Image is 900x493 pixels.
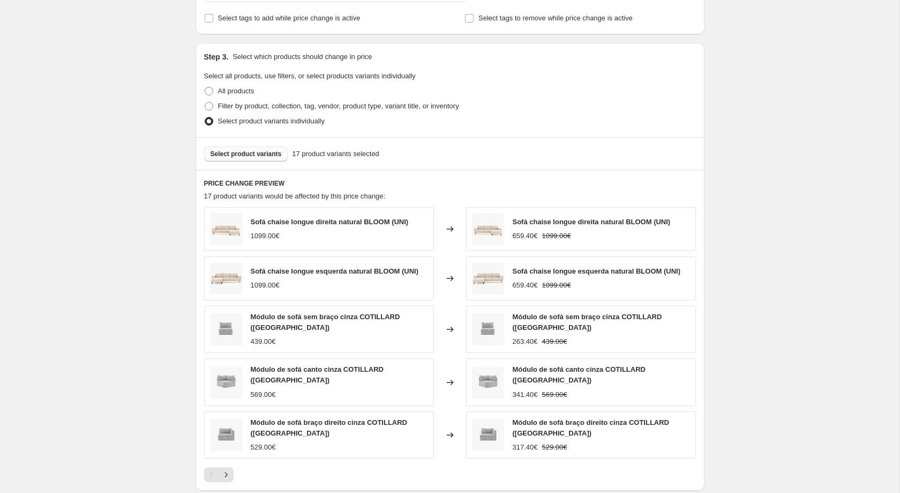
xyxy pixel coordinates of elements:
div: 341.40€ [513,389,538,400]
span: Select tags to add while price change is active [218,14,361,22]
div: 439.00€ [251,336,276,347]
div: 263.40€ [513,336,538,347]
img: 144686174_1_80x.jpg [472,262,504,295]
img: 144689644_1_1_80x.jpg [472,313,504,345]
span: Sofá chaise longue esquerda natural BLOOM (UNI) [513,267,681,275]
button: Select product variants [204,146,288,161]
strike: 439.00€ [542,336,567,347]
span: Módulo de sofá sem braço cinza COTILLARD ([GEOGRAPHIC_DATA]) [251,313,400,332]
img: 144689647_1_1_80x.jpg [472,366,504,399]
button: Next [219,467,234,482]
div: 659.40€ [513,280,538,291]
strike: 569.00€ [542,389,567,400]
strike: 1099.00€ [542,231,571,241]
span: Módulo de sofá sem braço cinza COTILLARD ([GEOGRAPHIC_DATA]) [513,313,662,332]
img: 144689645_1_1_80x.jpg [210,419,242,451]
img: 144689645_1_1_80x.jpg [472,419,504,451]
h6: PRICE CHANGE PREVIEW [204,179,696,188]
div: 659.40€ [513,231,538,241]
span: Select all products, use filters, or select products variants individually [204,72,416,80]
div: 529.00€ [251,442,276,453]
img: 144686174_1_80x.jpg [210,262,242,295]
span: Sofá chaise longue direita natural BLOOM (UNI) [251,218,409,226]
nav: Pagination [204,467,234,482]
span: All products [218,87,254,95]
img: 144689644_1_1_80x.jpg [210,313,242,345]
div: 1099.00€ [251,280,280,291]
img: 144686173_1_80x.jpg [210,213,242,245]
img: 144686173_1_80x.jpg [472,213,504,245]
span: Select tags to remove while price change is active [478,14,633,22]
strike: 1099.00€ [542,280,571,291]
div: 317.40€ [513,442,538,453]
div: 569.00€ [251,389,276,400]
span: Módulo de sofá canto cinza COTILLARD ([GEOGRAPHIC_DATA]) [513,365,646,384]
strike: 529.00€ [542,442,567,453]
span: Sofá chaise longue direita natural BLOOM (UNI) [513,218,671,226]
span: Módulo de sofá braço direito cinza COTILLARD ([GEOGRAPHIC_DATA]) [251,418,408,437]
span: Sofá chaise longue esquerda natural BLOOM (UNI) [251,267,419,275]
h2: Step 3. [204,51,229,62]
img: 144689647_1_1_80x.jpg [210,366,242,399]
span: Filter by product, collection, tag, vendor, product type, variant title, or inventory [218,102,459,110]
span: Módulo de sofá braço direito cinza COTILLARD ([GEOGRAPHIC_DATA]) [513,418,670,437]
span: 17 product variants would be affected by this price change: [204,192,386,200]
div: 1099.00€ [251,231,280,241]
span: Select product variants individually [218,117,325,125]
span: Módulo de sofá canto cinza COTILLARD ([GEOGRAPHIC_DATA]) [251,365,384,384]
p: Select which products should change in price [232,51,372,62]
span: 17 product variants selected [292,149,379,159]
span: Select product variants [211,150,282,158]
